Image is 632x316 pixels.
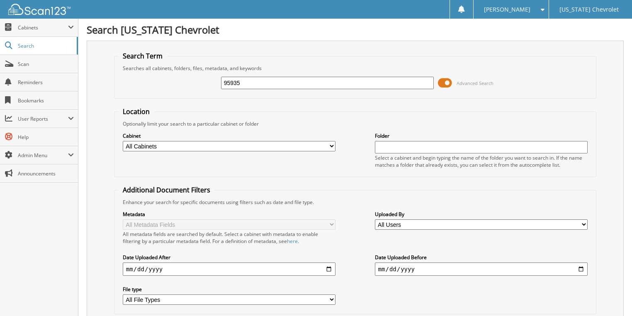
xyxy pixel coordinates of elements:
label: File type [123,286,336,293]
span: Reminders [18,79,74,86]
h1: Search [US_STATE] Chevrolet [87,23,624,36]
div: Select a cabinet and begin typing the name of the folder you want to search in. If the name match... [375,154,588,168]
div: Optionally limit your search to a particular cabinet or folder [119,120,592,127]
span: Bookmarks [18,97,74,104]
span: Cabinets [18,24,68,31]
input: start [123,263,336,276]
label: Date Uploaded Before [375,254,588,261]
legend: Additional Document Filters [119,185,214,194]
label: Cabinet [123,132,336,139]
img: scan123-logo-white.svg [8,4,70,15]
span: Help [18,134,74,141]
span: Announcements [18,170,74,177]
legend: Location [119,107,154,116]
span: User Reports [18,115,68,122]
span: Advanced Search [457,80,493,86]
legend: Search Term [119,51,167,61]
input: end [375,263,588,276]
span: Admin Menu [18,152,68,159]
span: Scan [18,61,74,68]
label: Date Uploaded After [123,254,336,261]
span: [PERSON_NAME] [484,7,530,12]
div: All metadata fields are searched by default. Select a cabinet with metadata to enable filtering b... [123,231,336,245]
iframe: Chat Widget [591,276,632,316]
span: Search [18,42,73,49]
div: Enhance your search for specific documents using filters such as date and file type. [119,199,592,206]
label: Folder [375,132,588,139]
label: Uploaded By [375,211,588,218]
div: Searches all cabinets, folders, files, metadata, and keywords [119,65,592,72]
label: Metadata [123,211,336,218]
span: [US_STATE] Chevrolet [559,7,619,12]
a: here [287,238,298,245]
